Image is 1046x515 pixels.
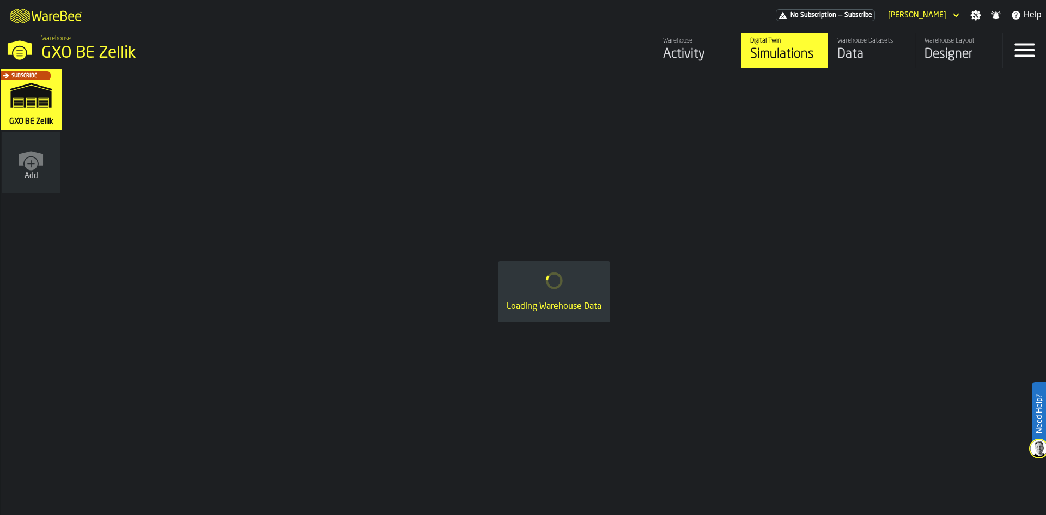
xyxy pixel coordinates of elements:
[41,44,336,63] div: GXO BE Zellik
[838,11,842,19] span: —
[750,46,819,63] div: Simulations
[507,300,601,313] div: Loading Warehouse Data
[1024,9,1042,22] span: Help
[986,10,1006,21] label: button-toggle-Notifications
[1003,33,1046,68] label: button-toggle-Menu
[828,33,915,68] a: link-to-/wh/i/5fa160b1-7992-442a-9057-4226e3d2ae6d/data
[884,9,962,22] div: DropdownMenuValue-Susana Carmona
[915,33,1002,68] a: link-to-/wh/i/5fa160b1-7992-442a-9057-4226e3d2ae6d/designer
[11,73,37,79] span: Subscribe
[1006,9,1046,22] label: button-toggle-Help
[750,37,819,45] div: Digital Twin
[837,46,907,63] div: Data
[925,46,994,63] div: Designer
[654,33,741,68] a: link-to-/wh/i/5fa160b1-7992-442a-9057-4226e3d2ae6d/feed/
[1,69,62,132] a: link-to-/wh/i/5fa160b1-7992-442a-9057-4226e3d2ae6d/simulations
[25,172,38,180] span: Add
[790,11,836,19] span: No Subscription
[663,46,732,63] div: Activity
[844,11,872,19] span: Subscribe
[2,132,60,196] a: link-to-/wh/new
[837,37,907,45] div: Warehouse Datasets
[41,35,71,43] span: Warehouse
[966,10,986,21] label: button-toggle-Settings
[663,37,732,45] div: Warehouse
[888,11,946,20] div: DropdownMenuValue-Susana Carmona
[925,37,994,45] div: Warehouse Layout
[776,9,875,21] a: link-to-/wh/i/5fa160b1-7992-442a-9057-4226e3d2ae6d/pricing/
[776,9,875,21] div: Menu Subscription
[741,33,828,68] a: link-to-/wh/i/5fa160b1-7992-442a-9057-4226e3d2ae6d/simulations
